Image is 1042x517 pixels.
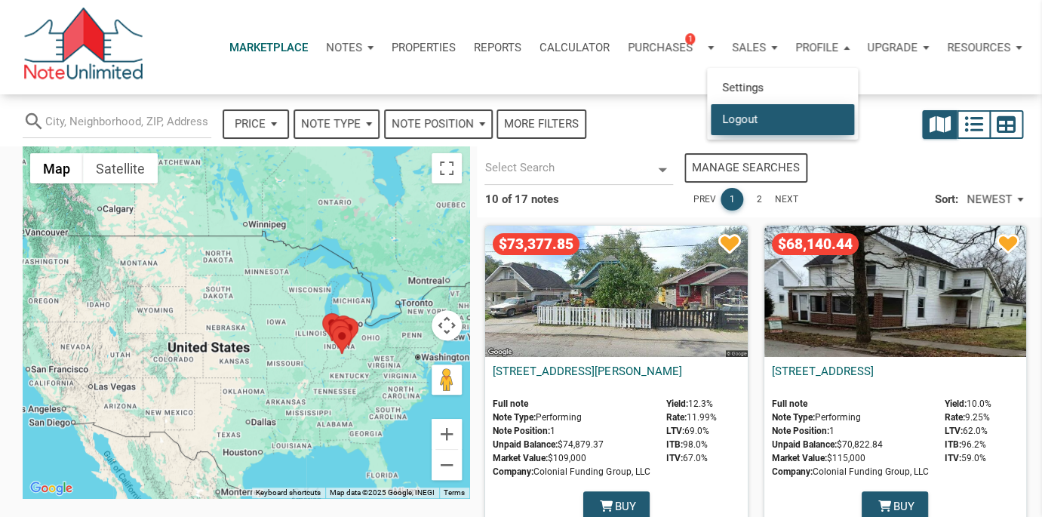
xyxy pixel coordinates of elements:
[723,25,786,70] button: Sales
[711,103,854,134] a: Logout
[666,426,684,436] b: LTV:
[938,25,1031,70] button: Resources
[772,466,813,477] b: Company:
[945,412,965,423] b: Rate:
[220,25,317,70] button: Marketplace
[493,466,533,477] b: Company:
[229,41,308,54] p: Marketplace
[26,479,76,498] a: Open this area in Google Maps (opens a new window)
[772,365,874,378] a: [STREET_ADDRESS]
[945,426,991,439] span: 62.0%
[530,25,619,70] a: Calculator
[945,439,961,450] b: ITB:
[432,153,462,183] button: Toggle fullscreen view
[772,439,937,453] span: $70,822.84
[893,498,914,515] span: Buy
[317,25,383,70] button: Notes
[493,399,528,409] b: Full note
[26,479,76,498] img: Google
[772,453,827,463] b: Market Value:
[493,453,548,463] b: Market Value:
[493,412,658,426] span: Performing
[432,450,462,480] button: Zoom out
[493,439,658,453] span: $74,879.37
[858,25,938,70] button: Upgrade
[786,25,859,70] a: Profile SettingsLogout
[432,419,462,449] button: Zoom in
[493,365,681,378] a: [STREET_ADDRESS][PERSON_NAME]
[721,188,743,211] a: 1
[945,399,967,409] b: Yield:
[945,453,991,466] span: 59.0%
[666,453,717,466] span: 67.0%
[772,412,815,423] b: Note Type:
[83,153,158,183] button: Show satellite imagery
[23,8,144,87] img: NoteUnlimited
[301,115,361,133] span: Note Type
[945,399,991,412] span: 10.0%
[786,25,859,70] button: Profile
[684,153,807,183] button: Manage searches
[666,399,717,412] span: 12.3%
[493,233,579,255] span: $73,377.85
[493,466,658,480] span: Colonial Funding Group, LLC
[692,159,800,177] div: Manage searches
[493,453,658,466] span: $109,000
[496,109,586,139] button: More filters
[484,151,651,185] input: Select Search
[945,453,961,463] b: ITV:
[772,426,829,436] b: Note Position:
[432,365,462,395] button: Drag Pegman onto the map to open Street View
[493,439,558,450] b: Unpaid Balance:
[256,488,321,498] button: Keyboard shortcuts
[772,439,837,450] b: Unpaid Balance:
[235,115,266,133] span: Price
[945,426,963,436] b: LTV:
[628,41,693,54] p: Purchases
[772,233,859,255] span: $68,140.44
[432,310,462,340] button: Map camera controls
[465,25,530,70] button: Reports
[867,41,918,54] p: Upgrade
[666,453,683,463] b: ITV:
[666,412,717,426] span: 11.99%
[444,488,465,497] a: Terms (opens in new tab)
[666,412,687,423] b: Rate:
[45,104,211,138] input: City, Neighborhood, ZIP, Address
[666,439,717,453] span: 98.0%
[666,439,683,450] b: ITB:
[392,115,474,133] span: Note Position
[945,412,991,426] span: 9.25%
[493,412,536,423] b: Note Type:
[775,188,798,211] a: Next
[392,41,456,54] p: Properties
[795,41,838,54] p: Profile
[959,185,1031,214] button: NEWEST
[967,191,1012,208] span: NEWEST
[772,399,807,409] b: Full note
[711,72,854,103] a: Settings
[772,426,937,439] span: 1
[484,190,558,208] p: 10 of 17 notes
[504,115,579,133] div: More filters
[619,25,723,70] button: Purchases1
[666,399,688,409] b: Yield:
[947,41,1010,54] p: Resources
[30,153,83,183] button: Show street map
[330,488,435,497] span: Map data ©2025 Google, INEGI
[383,25,465,70] a: Properties
[772,453,937,466] span: $115,000
[474,41,521,54] p: Reports
[772,412,937,426] span: Performing
[732,41,766,54] p: Sales
[945,439,991,453] span: 96.2%
[23,104,45,138] i: search
[685,32,695,45] span: 1
[772,466,937,480] span: Colonial Funding Group, LLC
[493,426,658,439] span: 1
[666,426,717,439] span: 69.0%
